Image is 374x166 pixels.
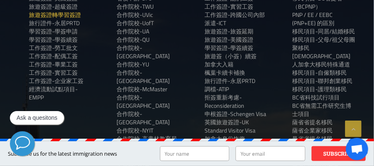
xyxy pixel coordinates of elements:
a: 移民項目-父母/祖父母團聚移民 [293,36,356,52]
a: 曼省省提名移民 [293,135,333,143]
a: 學習簽證-學簽申請 [29,27,78,36]
a: 合作院校-[GEOGRAPHIC_DATA] [117,44,180,60]
a: 合作院校-QU [117,36,150,44]
div: 打開聊天 [346,138,368,160]
a: 移民項目-自僱類移民 [293,69,347,77]
a: 加拿大身份恢復 [205,135,245,143]
a: 合作院校-[GEOGRAPHIC_DATA] [117,69,180,85]
a: 合作院校-高貴林教育局 [117,135,177,143]
a: BC省科技試行項目 [293,93,340,102]
a: 工作簽證-實習工簽 [205,2,253,11]
a: 合作院校-UVic [117,11,153,19]
a: Go to Top [345,121,362,137]
a: 移民項目-聯邦創業移民 [293,77,353,85]
a: 旅行證件-永居PRTD [29,19,80,27]
a: 合作院校-TWU [117,2,154,11]
a: 合作院校-NYIT [117,126,154,135]
a: 旅遊簽證-美國簽證 [205,36,253,44]
a: 學習簽證-學簽續簽 [205,44,253,52]
a: 申根簽證-Schengen Visa [205,110,266,118]
a: 學習簽證-學簽續簽 [29,36,78,44]
a: 工作簽證-畢業工簽 [29,60,78,69]
a: 旅遊簽證轉學習簽證 [29,11,81,19]
a: 薩省省提名移民 [293,118,333,126]
a: 薩省企業家移民 [293,126,333,135]
a: 合作院校-McMaster [117,85,168,93]
a: 調檔-ATIP [205,85,229,93]
a: [DEMOGRAPHIC_DATA]人加拿大移民特殊通道 [293,52,356,69]
a: 合作院校-[GEOGRAPHIC_DATA] [117,110,180,126]
a: 工作簽證-企业家工簽 [29,77,83,85]
a: 楓葉卡續卡補換 [205,69,245,77]
a: 工作簽證-實習工簽 [29,69,78,77]
a: 旅行證件-永居PRTD [205,77,255,85]
a: 英國旅遊簽證-UK Standard Visitor Visa [205,118,268,135]
a: 拒簽重新考慮-Reconsideration [205,93,268,110]
span: Subscribe us for the latest immigration news [8,150,117,157]
a: 工作簽證-勞工批文 [29,44,78,52]
a: 工作簽證-配偶工簽 [29,52,78,60]
a: 移民項目-護理類移民 [293,85,347,93]
strong: SUBSCRIBE [324,150,354,157]
p: Ask a quesitons [17,114,57,121]
a: 旅遊簽證-超級簽證 [29,2,78,11]
a: 合作院校-UA [117,27,150,36]
a: 旅遊簽（小簽）續簽 [205,52,257,60]
a: 合作院校-UofT [117,19,154,27]
a: BC省無需工作研究生博士項目 [293,102,356,118]
a: 旅遊簽證-旅簽延期 [205,27,253,36]
input: Your email [236,146,305,161]
a: 合作院校-[GEOGRAPHIC_DATA] [117,93,180,110]
a: 移民項目-同居/結婚移民 [293,27,355,36]
input: Your name [160,146,230,161]
a: 經濟流動試點項目-EMPP [29,85,92,102]
a: 加拿大入籍 [205,60,233,69]
a: PNP / EE / EEBC (PNP+EE) 的區別 [293,11,356,27]
a: 工作簽證-跨國公司內部派遣-ICT [205,11,268,27]
a: 合作院校-YU [117,60,150,69]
